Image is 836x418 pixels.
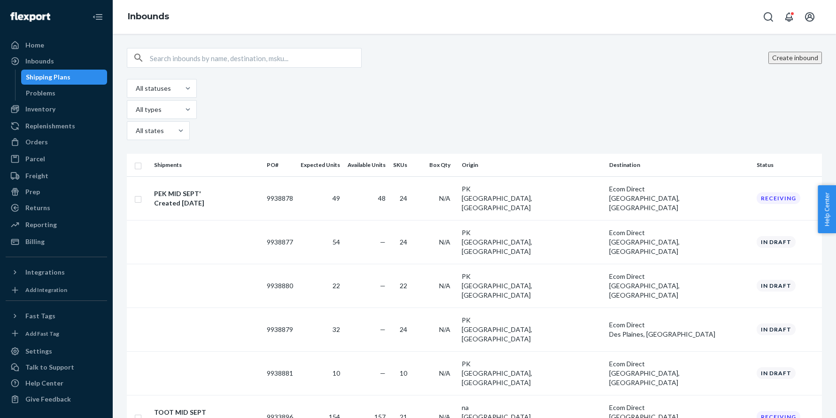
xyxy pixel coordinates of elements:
div: Settings [25,347,52,356]
a: Add Integration [6,284,107,297]
div: na [462,403,602,412]
div: Freight [25,171,48,181]
div: Fast Tags [25,311,55,321]
span: 48 [378,194,386,202]
button: Open account menu [800,8,819,26]
div: Inventory [25,104,55,114]
span: N/A [439,238,450,246]
div: PK [462,228,602,237]
span: [GEOGRAPHIC_DATA], [GEOGRAPHIC_DATA] [609,238,680,255]
div: TOOT MID SEPT [154,408,259,417]
span: 24 [400,238,407,246]
div: Home [25,40,44,50]
span: Des Plaines, [GEOGRAPHIC_DATA] [609,330,715,338]
div: Ecom Direct [609,272,749,281]
span: N/A [439,282,450,290]
button: Fast Tags [6,308,107,323]
a: Shipping Plans [21,70,108,85]
div: In draft [757,236,796,248]
th: SKUs [389,154,415,176]
td: 9938881 [263,351,297,395]
div: Ecom Direct [609,359,749,369]
div: Give Feedback [25,394,71,404]
div: Add Fast Tag [25,330,59,338]
div: PK [462,359,602,369]
th: Shipments [150,154,263,176]
div: Orders [25,137,48,147]
button: Help Center [818,185,836,233]
span: 10 [333,369,340,377]
th: PO# [263,154,297,176]
input: All statuses [135,84,136,93]
div: Ecom Direct [609,228,749,237]
span: [GEOGRAPHIC_DATA], [GEOGRAPHIC_DATA] [462,369,532,386]
div: Created [DATE] [154,198,259,208]
a: Home [6,38,107,53]
a: Freight [6,168,107,183]
button: Open Search Box [759,8,778,26]
span: 10 [400,369,407,377]
a: Inventory [6,102,107,117]
a: Settings [6,344,107,359]
span: N/A [439,194,450,202]
button: Give Feedback [6,392,107,407]
a: Billing [6,234,107,249]
img: Flexport logo [10,12,50,22]
span: — [380,238,386,246]
td: 9938880 [263,264,297,308]
div: PK [462,315,602,325]
input: All states [135,126,136,135]
input: Search inbounds by name, destination, msku... [150,48,361,67]
button: Close Navigation [88,8,107,26]
span: 24 [400,194,407,202]
a: Inbounds [128,11,169,22]
a: Problems [21,86,108,101]
div: Ecom Direct [609,403,749,412]
a: Help Center [6,376,107,391]
div: In draft [757,367,796,379]
div: Receiving [757,192,800,204]
th: Origin [458,154,605,176]
span: [GEOGRAPHIC_DATA], [GEOGRAPHIC_DATA] [462,238,532,255]
a: Prep [6,184,107,199]
div: Reporting [25,220,57,229]
th: Available Units [344,154,389,176]
span: [GEOGRAPHIC_DATA], [GEOGRAPHIC_DATA] [462,282,532,299]
div: PK [462,272,602,281]
span: [GEOGRAPHIC_DATA], [GEOGRAPHIC_DATA] [462,194,532,212]
a: Inbounds [6,54,107,69]
a: Reporting [6,217,107,232]
span: 32 [333,325,340,333]
button: Create inbound [768,52,822,64]
span: N/A [439,369,450,377]
a: Talk to Support [6,360,107,375]
span: [GEOGRAPHIC_DATA], [GEOGRAPHIC_DATA] [462,325,532,343]
span: [GEOGRAPHIC_DATA], [GEOGRAPHIC_DATA] [609,369,680,386]
span: N/A [439,325,450,333]
div: Ecom Direct [609,184,749,194]
th: Status [753,154,822,176]
a: Parcel [6,151,107,166]
th: Box Qty [415,154,458,176]
div: PK [462,184,602,194]
div: Inbounds [25,56,54,66]
div: Parcel [25,154,45,164]
div: Help Center [25,379,63,388]
a: Add Fast Tag [6,327,107,340]
div: In draft [757,280,796,292]
td: 9938878 [263,176,297,220]
span: — [380,325,386,333]
span: 22 [400,282,407,290]
button: Open notifications [780,8,798,26]
th: Expected Units [297,154,344,176]
td: 9938879 [263,308,297,351]
span: — [380,282,386,290]
span: 22 [333,282,340,290]
ol: breadcrumbs [120,3,177,31]
div: PEK MID SEPT' [154,189,259,198]
input: All types [135,105,136,114]
span: — [380,369,386,377]
a: Orders [6,134,107,150]
span: 49 [333,194,340,202]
